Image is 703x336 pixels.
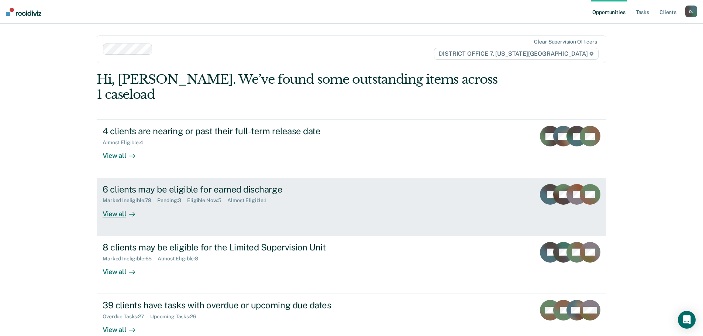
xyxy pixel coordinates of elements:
div: Clear supervision officers [534,39,597,45]
div: Almost Eligible : 1 [227,197,273,204]
div: View all [103,146,144,160]
div: Upcoming Tasks : 26 [150,314,202,320]
div: 6 clients may be eligible for earned discharge [103,184,362,195]
div: 4 clients are nearing or past their full-term release date [103,126,362,136]
div: 8 clients may be eligible for the Limited Supervision Unit [103,242,362,253]
div: View all [103,320,144,334]
div: Marked Ineligible : 65 [103,256,158,262]
div: Almost Eligible : 4 [103,139,149,146]
div: Open Intercom Messenger [678,311,696,329]
div: View all [103,261,144,276]
a: 6 clients may be eligible for earned dischargeMarked Ineligible:79Pending:3Eligible Now:5Almost E... [97,178,606,236]
div: Marked Ineligible : 79 [103,197,157,204]
div: 39 clients have tasks with overdue or upcoming due dates [103,300,362,311]
span: DISTRICT OFFICE 7, [US_STATE][GEOGRAPHIC_DATA] [434,48,598,60]
img: Recidiviz [6,8,41,16]
div: View all [103,204,144,218]
div: Pending : 3 [157,197,187,204]
div: Overdue Tasks : 27 [103,314,150,320]
button: OJ [685,6,697,17]
div: Hi, [PERSON_NAME]. We’ve found some outstanding items across 1 caseload [97,72,504,102]
div: O J [685,6,697,17]
a: 4 clients are nearing or past their full-term release dateAlmost Eligible:4View all [97,119,606,178]
a: 8 clients may be eligible for the Limited Supervision UnitMarked Ineligible:65Almost Eligible:8Vi... [97,236,606,294]
div: Almost Eligible : 8 [158,256,204,262]
div: Eligible Now : 5 [187,197,227,204]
